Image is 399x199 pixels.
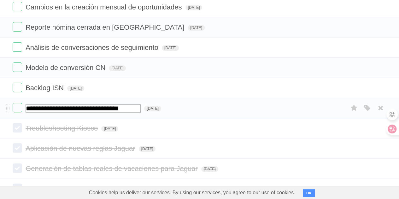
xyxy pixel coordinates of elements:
span: Generación de tablas reales de vacaciones para Jaguar [26,165,199,173]
span: Troubleshooting Kiosco [26,124,99,132]
label: Done [13,123,22,132]
label: Done [13,42,22,52]
span: [DATE] [144,106,161,111]
span: [DATE] [185,5,202,10]
label: Done [13,83,22,92]
span: [DATE] [188,25,205,31]
label: Done [13,2,22,11]
label: Done [13,22,22,32]
label: Done [13,103,22,112]
label: Star task [348,103,360,113]
span: Análisis de conversaciones de seguimiento [26,44,160,51]
span: Backlog ISN [26,84,65,92]
label: Done [13,184,22,193]
span: [DATE] [109,65,126,71]
span: Cambios en la creación mensual de oportunidades [26,3,183,11]
span: Reporte nómina cerrada en [GEOGRAPHIC_DATA] [26,23,186,31]
label: Done [13,62,22,72]
span: [DATE] [101,126,118,132]
span: Aplicación de nuevas reglas Jaguar [26,144,137,152]
button: OK [303,189,315,197]
span: [DATE] [139,146,156,152]
span: Modelo de conversión CN [26,64,107,72]
span: [DATE] [162,45,179,51]
span: [DATE] [201,166,218,172]
span: [DATE] [67,85,84,91]
label: Done [13,163,22,173]
span: Cookies help us deliver our services. By using our services, you agree to our use of cookies. [83,186,302,199]
span: [PERSON_NAME] correo a Charger del tema WS [26,185,180,193]
label: Done [13,143,22,153]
